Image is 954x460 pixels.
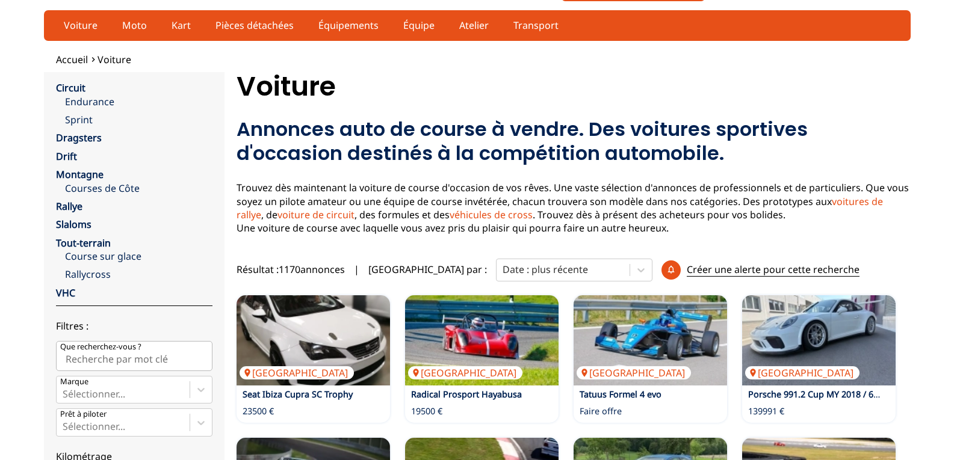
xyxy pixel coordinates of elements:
[580,388,661,400] a: Tatuus Formel 4 evo
[56,200,82,213] a: Rallye
[237,117,911,165] h2: Annonces auto de course à vendre. Des voitures sportives d'occasion destinés à la compétition aut...
[506,15,566,35] a: Transport
[65,182,212,195] a: Courses de Côte
[56,286,75,299] a: VHC
[411,405,442,417] p: 19500 €
[405,295,559,385] a: Radical Prosport Hayabusa[GEOGRAPHIC_DATA]
[577,366,691,379] p: [GEOGRAPHIC_DATA]
[65,113,212,126] a: Sprint
[65,95,212,108] a: Endurance
[311,15,386,35] a: Équipements
[114,15,155,35] a: Moto
[237,195,883,221] a: voitures de rallye
[240,366,354,379] p: [GEOGRAPHIC_DATA]
[395,15,442,35] a: Équipe
[687,263,860,277] p: Créer une alerte pour cette recherche
[56,131,102,144] a: Dragsters
[237,295,390,385] a: Seat Ibiza Cupra SC Trophy[GEOGRAPHIC_DATA]
[56,150,77,163] a: Drift
[451,15,497,35] a: Atelier
[56,15,105,35] a: Voiture
[277,208,355,221] a: voiture de circuit
[450,208,533,221] a: véhicules de cross
[208,15,302,35] a: Pièces détachées
[745,366,860,379] p: [GEOGRAPHIC_DATA]
[243,405,274,417] p: 23500 €
[60,409,107,420] p: Prêt à piloter
[65,250,212,263] a: Course sur glace
[243,388,353,400] a: Seat Ibiza Cupra SC Trophy
[56,236,111,250] a: Tout-terrain
[63,421,65,432] input: Prêt à piloterSélectionner...
[742,295,896,385] img: Porsche 991.2 Cup MY 2018 / 63 Std Gesamtlaufzeit
[56,341,212,371] input: Que recherchez-vous ?
[237,181,911,235] p: Trouvez dès maintenant la voiture de course d'occasion de vos rêves. Une vaste sélection d'annonc...
[60,376,88,387] p: Marque
[237,72,911,101] h1: Voiture
[580,405,622,417] p: Faire offre
[742,295,896,385] a: Porsche 991.2 Cup MY 2018 / 63 Std Gesamtlaufzeit[GEOGRAPHIC_DATA]
[98,53,131,66] a: Voiture
[56,319,212,333] p: Filtres :
[408,366,522,379] p: [GEOGRAPHIC_DATA]
[56,81,85,94] a: Circuit
[411,388,522,400] a: Radical Prosport Hayabusa
[405,295,559,385] img: Radical Prosport Hayabusa
[574,295,727,385] a: Tatuus Formel 4 evo[GEOGRAPHIC_DATA]
[368,263,487,276] p: [GEOGRAPHIC_DATA] par :
[164,15,199,35] a: Kart
[748,405,784,417] p: 139991 €
[63,388,65,399] input: MarqueSélectionner...
[56,218,91,231] a: Slaloms
[237,263,345,276] span: Résultat : 1170 annonces
[237,295,390,385] img: Seat Ibiza Cupra SC Trophy
[354,263,359,276] span: |
[60,342,141,352] p: Que recherchez-vous ?
[56,168,104,181] a: Montagne
[574,295,727,385] img: Tatuus Formel 4 evo
[56,53,88,66] a: Accueil
[65,268,212,281] a: Rallycross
